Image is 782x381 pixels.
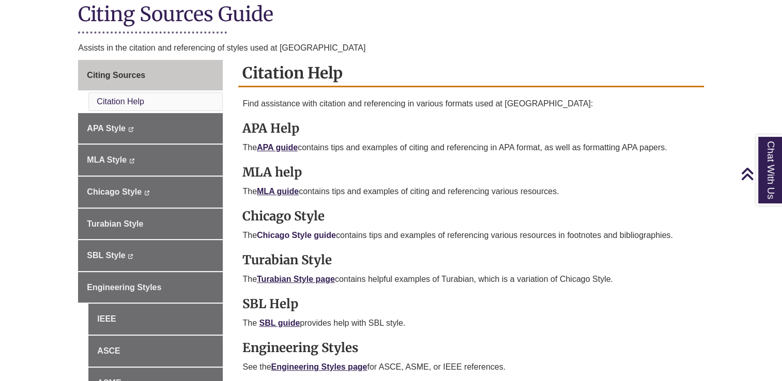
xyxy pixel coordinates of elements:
[87,187,142,196] span: Chicago Style
[259,319,300,327] a: SBL guide
[87,251,125,260] span: SBL Style
[87,155,127,164] span: MLA Style
[129,158,135,163] i: This link opens in a new window
[242,98,699,110] p: Find assistance with citation and referencing in various formats used at [GEOGRAPHIC_DATA]:
[87,71,145,80] span: Citing Sources
[741,167,779,181] a: Back to Top
[78,272,223,303] a: Engineering Styles
[88,336,223,367] a: ASCE
[257,275,335,283] a: Turabian Style page
[242,229,699,242] p: The contains tips and examples of referencing various resources in footnotes and bibliographies.
[87,124,126,133] span: APA Style
[78,113,223,144] a: APA Style
[78,2,703,29] h1: Citing Sources Guide
[257,187,299,196] a: MLA guide
[78,209,223,240] a: Turabian Style
[242,164,302,180] strong: MLA help
[78,43,365,52] span: Assists in the citation and referencing of styles used at [GEOGRAPHIC_DATA]
[242,141,699,154] p: The contains tips and examples of citing and referencing in APA format, as well as formatting APA...
[242,208,325,224] strong: Chicago Style
[242,296,298,312] strong: SBL Help
[242,273,699,285] p: The contains helpful examples of Turabian, which is a variation of Chicago Style.
[78,145,223,176] a: MLA Style
[271,362,367,371] a: Engineering Styles page
[242,361,699,373] p: See the for ASCE, ASME, or IEEE references.
[144,190,150,195] i: This link opens in a new window
[128,127,133,132] i: This link opens in a new window
[97,97,144,106] a: Citation Help
[87,283,161,292] span: Engineering Styles
[87,219,143,228] span: Turabian Style
[78,60,223,91] a: Citing Sources
[257,143,298,152] a: APA guide
[242,185,699,198] p: The contains tips and examples of citing and referencing various resources.
[128,254,133,259] i: This link opens in a new window
[257,231,336,240] a: Chicago Style guide
[242,340,358,356] strong: Engineering Styles
[242,252,332,268] strong: Turabian Style
[242,120,299,136] strong: APA Help
[238,60,703,87] h2: Citation Help
[242,317,699,329] p: The provides help with SBL style.
[78,177,223,208] a: Chicago Style
[88,304,223,335] a: IEEE
[78,240,223,271] a: SBL Style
